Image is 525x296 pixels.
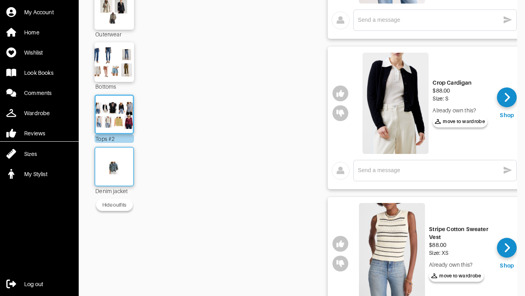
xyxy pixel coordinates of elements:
div: Home [24,28,40,36]
div: Stripe Cotton Sweater Vest [429,225,491,241]
a: Shop [497,87,517,119]
div: Crop Cardigan [432,79,487,87]
button: move to wardrobe [432,116,487,127]
div: Denim jacket [94,186,134,195]
img: Outfit Tops #2 [94,100,135,129]
div: Log out [24,280,43,288]
div: Already own this? [432,106,487,114]
div: Sizes [24,150,37,158]
div: Hide outfits [102,201,127,209]
div: Size: XS [429,249,491,257]
div: Tops #2 [94,134,134,143]
img: Crop Cardigan [363,53,429,154]
button: move to wardrobe [429,270,484,282]
span: move to wardrobe [435,118,485,125]
img: avatar [332,162,349,180]
a: Shop [497,238,517,269]
button: Hide outfits [96,199,133,211]
div: My Stylist [24,170,47,178]
div: $88.00 [432,87,487,95]
div: Comments [24,89,51,97]
div: Wishlist [24,49,43,57]
div: $88.00 [429,241,491,249]
span: move to wardrobe [431,272,482,279]
div: My Account [24,8,54,16]
img: Outfit Denim jacket [93,152,136,182]
div: Wardrobe [24,109,50,117]
div: Shop [500,111,514,119]
div: Bottoms [94,82,134,91]
img: Outfit Bottoms [92,46,137,78]
div: Shop [500,262,514,269]
div: Outerwear [94,30,134,38]
div: Look Books [24,69,53,77]
div: Already own this? [429,261,491,269]
div: Reviews [24,129,45,137]
div: Size: S [432,95,487,102]
img: avatar [332,11,349,29]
